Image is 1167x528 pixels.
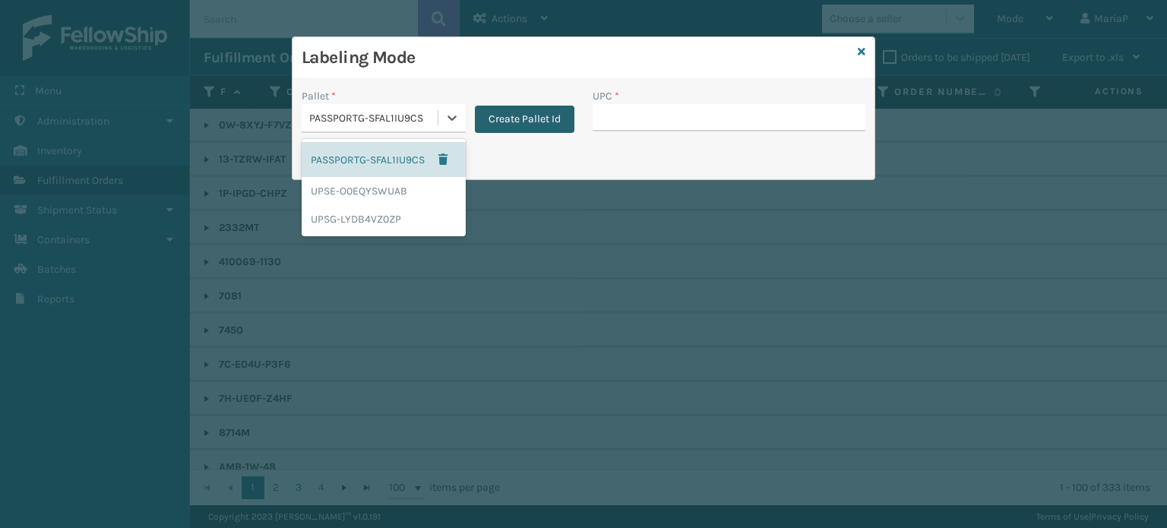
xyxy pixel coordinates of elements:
label: Pallet [302,88,336,104]
div: UPSG-LYDB4VZ0ZP [302,205,466,233]
div: PASSPORTG-SFAL1IU9CS [309,110,439,126]
div: UPSE-O0EQYSWUAB [302,177,466,205]
label: UPC [593,88,619,104]
button: Create Pallet Id [475,106,574,133]
h3: Labeling Mode [302,46,852,69]
div: PASSPORTG-SFAL1IU9CS [302,142,466,177]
